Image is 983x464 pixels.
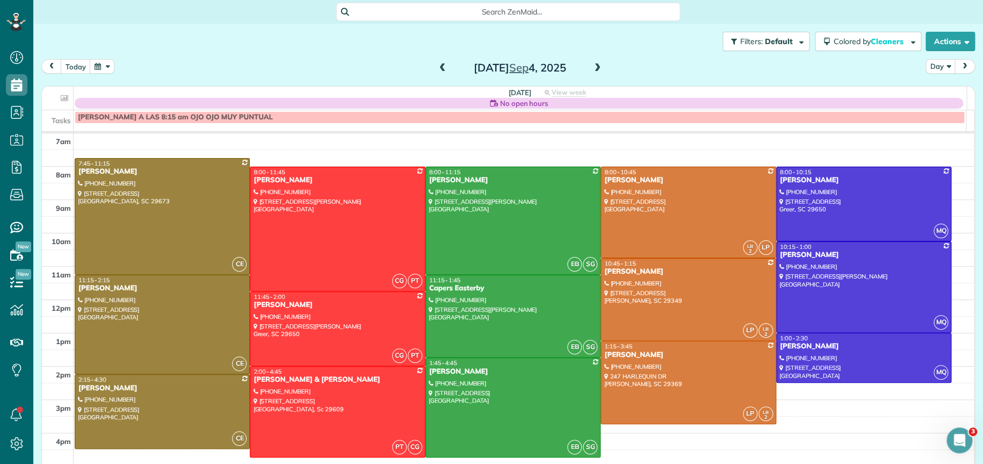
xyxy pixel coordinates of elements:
[604,176,772,185] div: [PERSON_NAME]
[429,367,597,376] div: [PERSON_NAME]
[408,274,422,288] span: PT
[78,384,247,393] div: [PERSON_NAME]
[56,137,71,146] span: 7am
[78,113,273,122] span: [PERSON_NAME] A LAS 8:15 am OJO OJO MUY PUNTUAL
[253,375,422,384] div: [PERSON_NAME] & [PERSON_NAME]
[254,168,285,176] span: 8:00 - 11:45
[253,301,422,310] div: [PERSON_NAME]
[254,368,281,375] span: 2:00 - 4:45
[934,315,948,330] span: MQ
[56,204,71,212] span: 9am
[408,440,422,454] span: CG
[78,284,247,293] div: [PERSON_NAME]
[759,330,772,340] small: 2
[765,37,793,46] span: Default
[583,440,597,454] span: SG
[61,59,91,74] button: today
[52,237,71,246] span: 10am
[392,440,407,454] span: PT
[41,59,62,74] button: prev
[740,37,763,46] span: Filters:
[567,257,582,272] span: EB
[604,260,635,267] span: 10:45 - 1:15
[834,37,907,46] span: Colored by
[253,176,422,185] div: [PERSON_NAME]
[763,326,769,332] span: LB
[500,98,548,109] span: No open hours
[780,243,811,251] span: 10:15 - 1:00
[232,356,247,371] span: CE
[429,176,597,185] div: [PERSON_NAME]
[78,160,110,167] span: 7:45 - 11:15
[604,168,635,176] span: 8:00 - 10:45
[56,337,71,346] span: 1pm
[780,168,811,176] span: 8:00 - 10:15
[232,431,247,446] span: CE
[429,284,597,293] div: Capers Easterby
[946,427,972,453] iframe: Intercom live chat
[604,267,772,276] div: [PERSON_NAME]
[747,243,753,249] span: LB
[453,62,587,74] h2: [DATE] 4, 2025
[509,61,529,74] span: Sep
[78,167,247,176] div: [PERSON_NAME]
[78,376,106,383] span: 2:15 - 4:30
[604,342,632,350] span: 1:15 - 3:45
[815,32,921,51] button: Colored byCleaners
[552,88,586,97] span: View week
[408,348,422,363] span: PT
[604,351,772,360] div: [PERSON_NAME]
[232,257,247,272] span: CE
[429,168,460,176] span: 8:00 - 11:15
[968,427,977,436] span: 3
[254,293,285,301] span: 11:45 - 2:00
[763,409,769,415] span: LB
[743,246,757,256] small: 2
[16,241,31,252] span: New
[392,274,407,288] span: CG
[508,88,531,97] span: [DATE]
[759,412,772,423] small: 2
[583,340,597,354] span: SG
[926,32,975,51] button: Actions
[567,340,582,354] span: EB
[583,257,597,272] span: SG
[78,276,110,284] span: 11:15 - 2:15
[717,32,809,51] a: Filters: Default
[779,251,948,260] div: [PERSON_NAME]
[780,334,808,342] span: 1:00 - 2:30
[567,440,582,454] span: EB
[56,437,71,446] span: 4pm
[56,170,71,179] span: 8am
[871,37,905,46] span: Cleaners
[743,323,757,338] span: LP
[52,270,71,279] span: 11am
[392,348,407,363] span: CG
[779,176,948,185] div: [PERSON_NAME]
[955,59,975,74] button: next
[743,406,757,421] span: LP
[56,370,71,379] span: 2pm
[56,404,71,412] span: 3pm
[934,224,948,238] span: MQ
[52,304,71,312] span: 12pm
[758,240,773,255] span: LP
[926,59,956,74] button: Day
[429,359,457,367] span: 1:45 - 4:45
[429,276,460,284] span: 11:15 - 1:45
[934,365,948,380] span: MQ
[779,342,948,351] div: [PERSON_NAME]
[722,32,809,51] button: Filters: Default
[16,269,31,280] span: New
